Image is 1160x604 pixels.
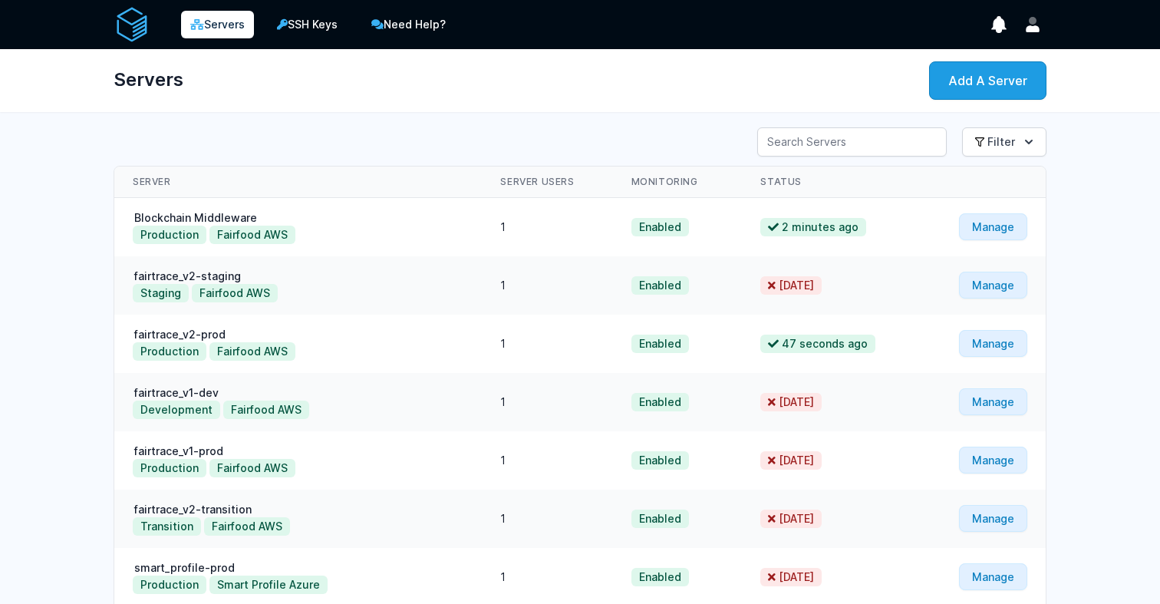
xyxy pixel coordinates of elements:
a: smart_profile-prod [133,561,236,574]
button: Transition [133,517,201,536]
button: show notifications [985,11,1013,38]
span: [DATE] [760,451,822,470]
button: Fairfood AWS [223,401,309,419]
a: Manage [959,388,1027,415]
span: 2 minutes ago [760,218,866,236]
td: 1 [482,431,612,490]
th: Status [742,167,921,198]
button: Fairfood AWS [204,517,290,536]
span: Enabled [631,568,689,586]
td: 1 [482,198,612,257]
button: Production [133,459,206,477]
button: Production [133,342,206,361]
span: Enabled [631,276,689,295]
a: Manage [959,505,1027,532]
th: Server [114,167,482,198]
span: [DATE] [760,393,822,411]
span: [DATE] [760,276,822,295]
span: Enabled [631,218,689,236]
a: Manage [959,563,1027,590]
button: User menu [1019,11,1046,38]
a: SSH Keys [266,9,348,40]
img: serverAuth logo [114,6,150,43]
span: Enabled [631,451,689,470]
h1: Servers [114,61,183,98]
a: Blockchain Middleware [133,211,259,224]
span: [DATE] [760,568,822,586]
a: Manage [959,213,1027,240]
a: Manage [959,272,1027,299]
td: 1 [482,256,612,315]
a: fairtrace_v2-transition [133,503,253,516]
button: Fairfood AWS [209,459,295,477]
a: Manage [959,330,1027,357]
a: fairtrace_v2-prod [133,328,227,341]
td: 1 [482,490,612,548]
span: [DATE] [760,510,822,528]
button: Fairfood AWS [209,342,295,361]
button: Fairfood AWS [192,284,278,302]
a: fairtrace_v2-staging [133,269,242,282]
button: Staging [133,284,189,302]
span: 47 seconds ago [760,335,875,353]
a: fairtrace_v1-prod [133,444,225,457]
a: Add A Server [929,61,1046,100]
input: Search Servers [757,127,947,157]
span: Enabled [631,393,689,411]
span: Enabled [631,510,689,528]
a: Need Help? [361,9,456,40]
td: 1 [482,315,612,373]
a: Manage [959,447,1027,474]
td: 1 [482,373,612,431]
a: Servers [181,11,254,38]
button: Smart Profile Azure [209,576,328,594]
button: Filter [962,127,1046,157]
th: Server Users [482,167,612,198]
button: Production [133,576,206,594]
a: fairtrace_v1-dev [133,386,220,399]
span: Enabled [631,335,689,353]
button: Fairfood AWS [209,226,295,244]
button: Production [133,226,206,244]
button: Development [133,401,220,419]
th: Monitoring [613,167,743,198]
